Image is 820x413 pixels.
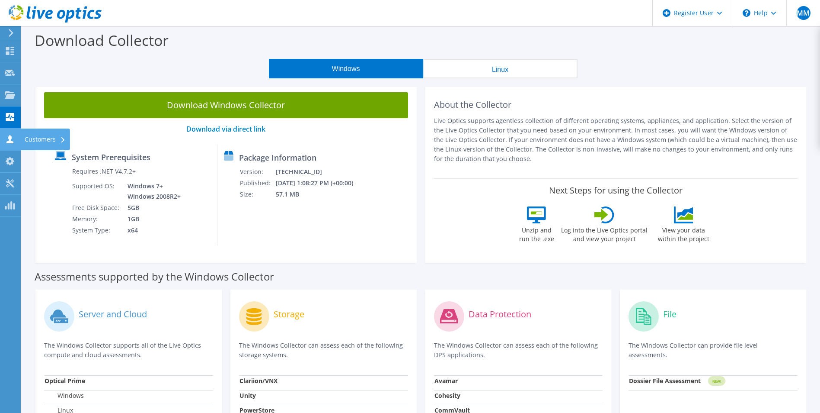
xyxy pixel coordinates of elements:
td: Windows 7+ Windows 2008R2+ [121,181,182,202]
td: x64 [121,225,182,236]
td: Size: [239,189,275,200]
label: Next Steps for using the Collector [549,185,683,196]
button: Linux [423,59,578,78]
label: Log into the Live Optics portal and view your project [561,223,648,243]
td: [DATE] 1:08:27 PM (+00:00) [275,177,365,189]
strong: Avamar [434,377,458,385]
label: Server and Cloud [79,310,147,319]
strong: Clariion/VNX [239,377,278,385]
td: Memory: [72,213,121,225]
strong: Optical Prime [45,377,85,385]
label: View your data within the project [652,223,715,243]
label: Requires .NET V4.7.2+ [72,167,136,176]
tspan: NEW! [712,379,721,384]
button: Windows [269,59,423,78]
td: Free Disk Space: [72,202,121,213]
svg: \n [743,9,750,17]
td: 5GB [121,202,182,213]
label: Assessments supported by the Windows Collector [35,272,274,281]
label: Data Protection [469,310,531,319]
a: Download via direct link [186,124,265,134]
label: Windows [45,391,84,400]
p: The Windows Collector can assess each of the following DPS applications. [434,341,603,360]
td: Supported OS: [72,181,121,202]
label: Download Collector [35,30,169,50]
a: Download Windows Collector [44,92,408,118]
label: File [663,310,676,319]
td: 1GB [121,213,182,225]
td: System Type: [72,225,121,236]
strong: Dossier File Assessment [629,377,701,385]
td: Published: [239,177,275,189]
label: Package Information [239,153,316,162]
p: The Windows Collector can provide file level assessments. [629,341,798,360]
label: System Prerequisites [72,153,150,161]
h2: About the Collector [434,100,798,110]
div: Customers [20,129,70,150]
td: Version: [239,166,275,177]
td: [TECHNICAL_ID] [275,166,365,177]
strong: Unity [239,391,256,400]
span: MM [797,6,810,20]
p: The Windows Collector supports all of the Live Optics compute and cloud assessments. [44,341,213,360]
label: Unzip and run the .exe [517,223,556,243]
td: 57.1 MB [275,189,365,200]
label: Storage [274,310,304,319]
p: Live Optics supports agentless collection of different operating systems, appliances, and applica... [434,116,798,164]
p: The Windows Collector can assess each of the following storage systems. [239,341,408,360]
strong: Cohesity [434,391,460,400]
